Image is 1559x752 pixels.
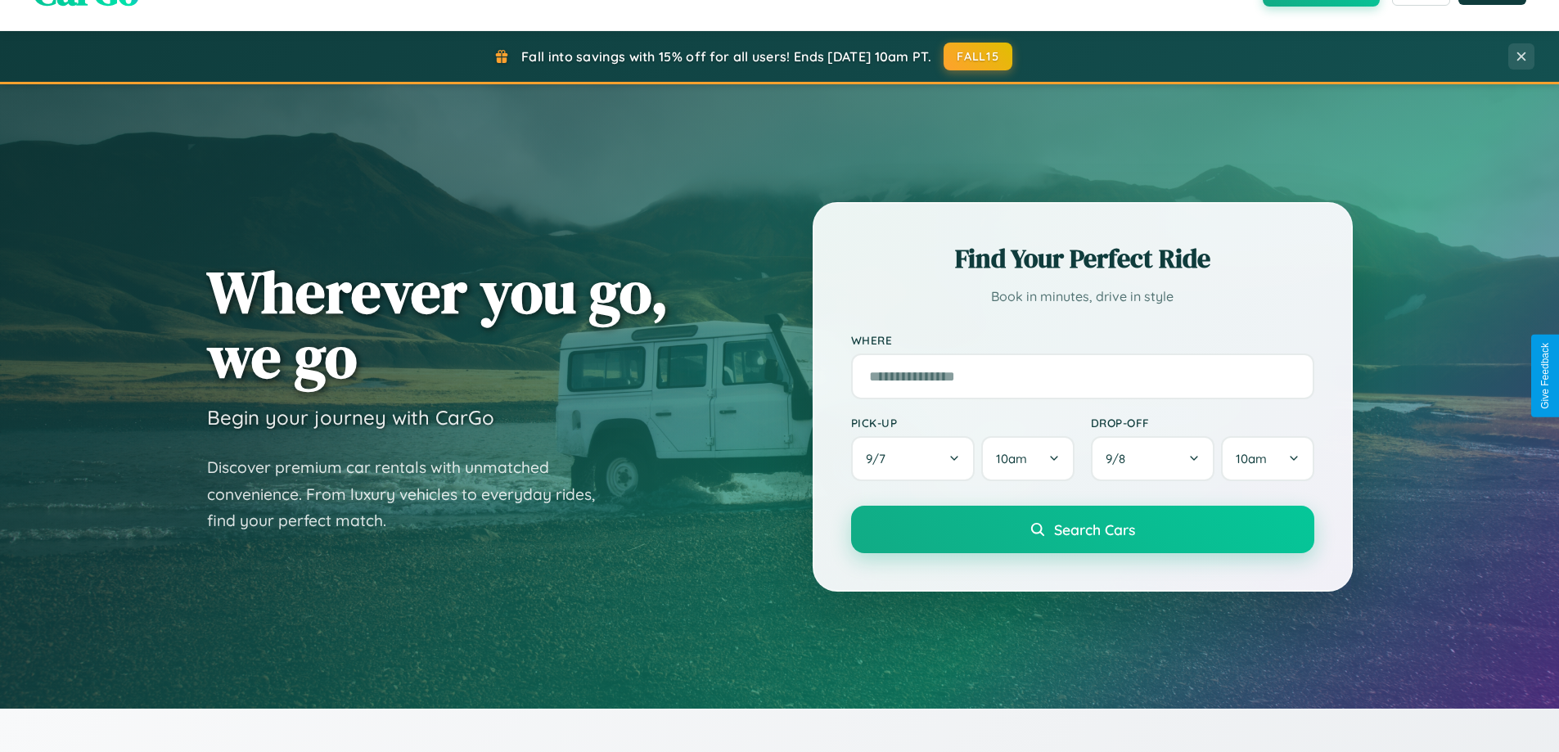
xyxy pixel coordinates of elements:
span: 9 / 8 [1106,451,1133,466]
button: 10am [981,436,1074,481]
button: Search Cars [851,506,1314,553]
span: Search Cars [1054,520,1135,538]
span: 10am [996,451,1027,466]
div: Give Feedback [1539,343,1551,409]
h3: Begin your journey with CarGo [207,405,494,430]
p: Book in minutes, drive in style [851,285,1314,308]
span: Fall into savings with 15% off for all users! Ends [DATE] 10am PT. [521,48,931,65]
button: 9/8 [1091,436,1215,481]
p: Discover premium car rentals with unmatched convenience. From luxury vehicles to everyday rides, ... [207,454,616,534]
label: Pick-up [851,416,1075,430]
span: 10am [1236,451,1267,466]
span: 9 / 7 [866,451,894,466]
h1: Wherever you go, we go [207,259,669,389]
button: 9/7 [851,436,976,481]
button: 10am [1221,436,1313,481]
label: Drop-off [1091,416,1314,430]
button: FALL15 [944,43,1012,70]
label: Where [851,333,1314,347]
h2: Find Your Perfect Ride [851,241,1314,277]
